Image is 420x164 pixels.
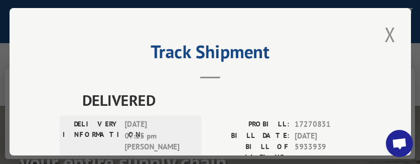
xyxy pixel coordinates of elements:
span: 5933939 [295,141,361,162]
span: [DATE] [295,130,361,142]
button: Close modal [381,21,398,48]
span: 17270831 [295,119,361,130]
span: DELIVERED [82,89,361,111]
label: BILL OF LADING: [210,141,290,162]
a: Open chat [386,130,413,157]
label: DELIVERY INFORMATION: [63,119,119,153]
label: BILL DATE: [210,130,290,142]
h2: Track Shipment [60,45,361,64]
label: PROBILL: [210,119,290,130]
span: [DATE] 07:15 pm [PERSON_NAME] [124,119,192,153]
